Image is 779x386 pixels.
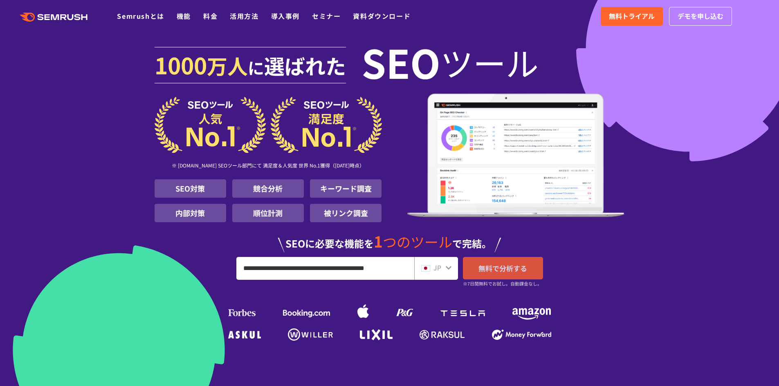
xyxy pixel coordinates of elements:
[669,7,732,26] a: デモを申し込む
[248,56,264,79] span: に
[312,11,341,21] a: セミナー
[177,11,191,21] a: 機能
[155,48,207,81] span: 1000
[353,11,411,21] a: 資料ダウンロード
[237,257,414,279] input: URL、キーワードを入力してください
[463,280,542,288] small: ※7日間無料でお試し。自動課金なし。
[440,46,539,78] span: ツール
[310,179,382,198] li: キーワード調査
[264,51,346,80] span: 選ばれた
[361,46,440,78] span: SEO
[271,11,300,21] a: 導入事例
[232,204,304,222] li: 順位計測
[155,179,226,198] li: SEO対策
[601,7,663,26] a: 無料トライアル
[383,232,452,252] span: つのツール
[433,263,441,272] span: JP
[232,179,304,198] li: 競合分析
[155,204,226,222] li: 内部対策
[478,263,527,273] span: 無料で分析する
[310,204,382,222] li: 被リンク調査
[203,11,218,21] a: 料金
[463,257,543,279] a: 無料で分析する
[609,11,655,22] span: 無料トライアル
[207,51,248,80] span: 万人
[155,225,625,252] div: SEOに必要な機能を
[155,153,382,179] div: ※ [DOMAIN_NAME] SEOツール部門にて 満足度＆人気度 世界 No.1獲得（[DATE]時点）
[117,11,164,21] a: Semrushとは
[374,230,383,252] span: 1
[452,236,492,250] span: で完結。
[230,11,258,21] a: 活用方法
[678,11,723,22] span: デモを申し込む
